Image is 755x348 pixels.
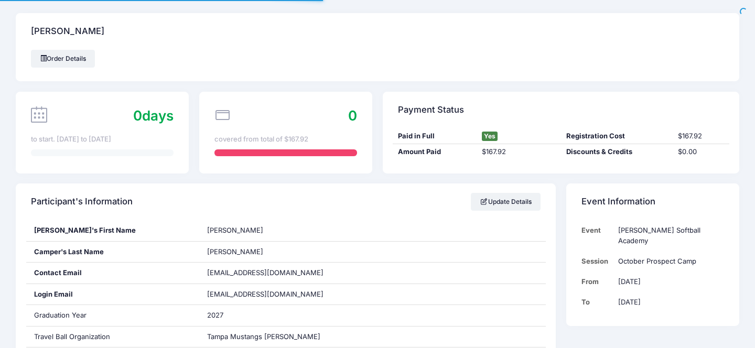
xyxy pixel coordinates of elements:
h4: Participant's Information [31,187,133,217]
div: to start. [DATE] to [DATE] [31,134,174,145]
div: covered from total of $167.92 [214,134,357,145]
div: Graduation Year [26,305,199,326]
div: $167.92 [477,147,561,157]
td: Event [581,220,613,251]
span: Yes [482,132,498,141]
div: $0.00 [673,147,729,157]
div: Registration Cost [561,131,673,142]
span: [PERSON_NAME] [207,247,263,256]
span: 0 [133,107,142,124]
td: [DATE] [613,271,724,292]
td: From [581,271,613,292]
div: Discounts & Credits [561,147,673,157]
h4: [PERSON_NAME] [31,17,104,47]
td: [PERSON_NAME] Softball Academy [613,220,724,251]
span: Tampa Mustangs [PERSON_NAME] [207,332,320,341]
div: Contact Email [26,263,199,284]
span: [EMAIL_ADDRESS][DOMAIN_NAME] [207,268,323,277]
h4: Event Information [581,187,655,217]
div: Login Email [26,284,199,305]
td: [DATE] [613,292,724,312]
span: [PERSON_NAME] [207,226,263,234]
h4: Payment Status [398,95,464,125]
span: 2027 [207,311,223,319]
span: [EMAIL_ADDRESS][DOMAIN_NAME] [207,289,338,300]
a: Update Details [471,193,541,211]
div: Travel Ball Organization [26,327,199,347]
td: To [581,292,613,312]
div: $167.92 [673,131,729,142]
div: Camper's Last Name [26,242,199,263]
div: days [133,105,174,126]
span: 0 [348,107,357,124]
div: [PERSON_NAME]'s First Name [26,220,199,241]
td: October Prospect Camp [613,251,724,271]
div: Paid in Full [393,131,477,142]
div: Amount Paid [393,147,477,157]
a: Order Details [31,50,95,68]
td: Session [581,251,613,271]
